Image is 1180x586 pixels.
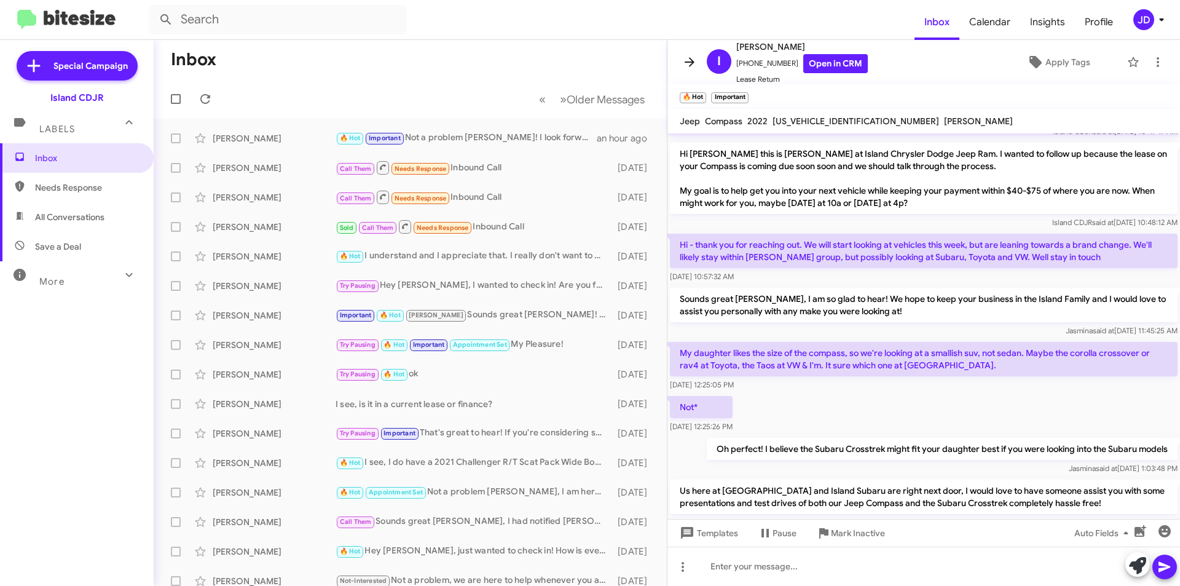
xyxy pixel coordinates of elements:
[748,522,806,544] button: Pause
[336,219,612,234] div: Inbound Call
[336,279,612,293] div: Hey [PERSON_NAME], I wanted to check in! Are you free [DATE] to look at our Kia Sportage?
[612,398,657,410] div: [DATE]
[1093,326,1114,335] span: said at
[831,522,885,544] span: Mark Inactive
[336,367,612,381] div: ok
[612,191,657,204] div: [DATE]
[803,54,868,73] a: Open in CRM
[213,368,336,381] div: [PERSON_NAME]
[711,92,748,103] small: Important
[612,457,657,469] div: [DATE]
[612,339,657,351] div: [DATE]
[383,429,415,437] span: Important
[336,338,612,352] div: My Pleasure!
[670,422,733,431] span: [DATE] 12:25:26 PM
[747,116,768,127] span: 2022
[670,143,1178,214] p: Hi [PERSON_NAME] this is [PERSON_NAME] at Island Chrysler Dodge Jeep Ram. I wanted to follow up b...
[680,116,700,127] span: Jeep
[395,194,447,202] span: Needs Response
[336,249,612,263] div: I understand and I appreciate that. I really don't want to mislead you in any way an I appreciate...
[1074,522,1133,544] span: Auto Fields
[1123,9,1166,30] button: JD
[736,54,868,73] span: [PHONE_NUMBER]
[340,459,361,467] span: 🔥 Hot
[340,224,354,232] span: Sold
[612,309,657,322] div: [DATE]
[670,380,734,389] span: [DATE] 12:25:05 PM
[532,87,553,112] button: Previous
[1045,51,1090,73] span: Apply Tags
[39,276,65,287] span: More
[1096,518,1117,527] span: said at
[914,4,959,40] a: Inbox
[612,280,657,292] div: [DATE]
[336,515,612,529] div: Sounds great [PERSON_NAME], I had notified [PERSON_NAME]. Was he able to reach you?
[336,160,612,175] div: Inbound Call
[680,92,706,103] small: 🔥 Hot
[597,132,657,145] div: an hour ago
[213,162,336,174] div: [PERSON_NAME]
[340,488,361,496] span: 🔥 Hot
[417,224,469,232] span: Needs Response
[670,272,734,281] span: [DATE] 10:57:32 AM
[213,427,336,440] div: [PERSON_NAME]
[959,4,1020,40] span: Calendar
[553,87,652,112] button: Next
[612,221,657,233] div: [DATE]
[213,339,336,351] div: [PERSON_NAME]
[1020,4,1075,40] a: Insights
[1064,522,1143,544] button: Auto Fields
[539,92,546,107] span: «
[567,93,645,106] span: Older Messages
[612,545,657,558] div: [DATE]
[717,52,721,71] span: I
[1096,464,1117,473] span: said at
[612,250,657,263] div: [DATE]
[213,309,336,322] div: [PERSON_NAME]
[369,134,401,142] span: Important
[171,50,216,69] h1: Inbox
[995,51,1121,73] button: Apply Tags
[340,370,376,378] span: Try Pausing
[35,152,140,164] span: Inbox
[336,426,612,440] div: That's great to hear! If you're considering selling, we’d love to discuss the details further. Wh...
[1069,464,1178,473] span: Jasmina [DATE] 1:03:48 PM
[340,134,361,142] span: 🔥 Hot
[340,429,376,437] span: Try Pausing
[707,438,1178,460] p: Oh perfect! I believe the Subaru Crosstrek might fit your daughter best if you were looking into ...
[213,516,336,528] div: [PERSON_NAME]
[340,341,376,349] span: Try Pausing
[413,341,445,349] span: Important
[213,486,336,499] div: [PERSON_NAME]
[336,131,597,145] div: Not a problem [PERSON_NAME]! I look forward to your visit with us!
[1092,218,1114,227] span: said at
[773,522,796,544] span: Pause
[670,342,1178,376] p: My daughter likes the size of the compass, so we're looking at a smallish suv, not sedan. Maybe t...
[1133,9,1154,30] div: JD
[612,368,657,381] div: [DATE]
[213,457,336,469] div: [PERSON_NAME]
[409,311,463,319] span: [PERSON_NAME]
[670,480,1178,514] p: Us here at [GEOGRAPHIC_DATA] and Island Subaru are right next door, I would love to have someone ...
[395,165,447,173] span: Needs Response
[1069,518,1178,527] span: Jasmina [DATE] 1:04:43 PM
[50,92,104,104] div: Island CDJR
[336,544,612,558] div: Hey [PERSON_NAME], just wanted to check in! How is everything?
[35,211,104,223] span: All Conversations
[383,370,404,378] span: 🔥 Hot
[1075,4,1123,40] a: Profile
[612,427,657,440] div: [DATE]
[35,181,140,194] span: Needs Response
[149,5,407,34] input: Search
[213,545,336,558] div: [PERSON_NAME]
[1066,326,1178,335] span: Jasmina [DATE] 11:45:25 AM
[35,240,81,253] span: Save a Deal
[532,87,652,112] nav: Page navigation example
[736,73,868,85] span: Lease Return
[340,165,372,173] span: Call Them
[369,488,423,496] span: Appointment Set
[340,577,387,585] span: Not-Interested
[773,116,939,127] span: [US_VEHICLE_IDENTIFICATION_NUMBER]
